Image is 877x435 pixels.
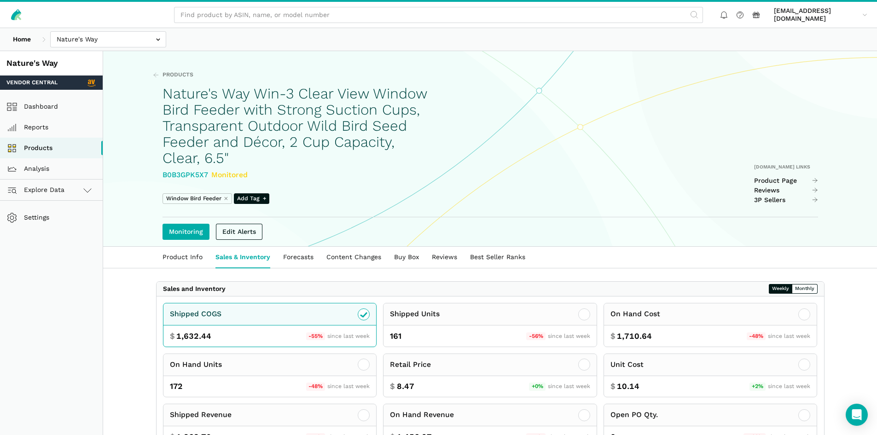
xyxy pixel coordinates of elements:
div: Open Intercom Messenger [846,404,868,426]
span: Add Tag [234,193,269,204]
span: +2% [749,383,766,391]
button: Unit Cost $ 10.14 +2% since last week [604,354,818,398]
span: -55% [306,332,325,341]
button: Monthly [792,284,818,294]
button: On Hand Cost $ 1,710.64 -48% since last week [604,303,818,347]
a: Reviews [754,186,818,195]
a: Buy Box [388,247,425,268]
a: Content Changes [320,247,388,268]
a: Sales & Inventory [209,247,277,268]
a: Products [153,71,193,79]
button: Weekly [769,284,792,294]
div: [DOMAIN_NAME] Links [754,164,818,170]
div: Open PO Qty. [610,409,658,421]
span: 161 [390,331,401,342]
button: ⨯ [224,195,228,203]
a: Best Seller Ranks [464,247,532,268]
div: On Hand Cost [610,308,660,320]
input: Find product by ASIN, name, or model number [174,7,703,23]
div: Unit Cost [610,359,644,371]
div: Nature's Way [6,58,96,69]
span: since last week [768,383,810,389]
span: since last week [548,333,590,339]
span: -56% [526,332,546,341]
a: 3P Sellers [754,196,818,204]
span: $ [390,381,395,392]
button: Shipped COGS $ 1,632.44 -55% since last week [163,303,377,347]
div: B0B3GPK5X7 [163,169,432,181]
span: since last week [768,333,810,339]
button: On Hand Units 172 -48% since last week [163,354,377,398]
a: Product Info [156,247,209,268]
div: Shipped Units [390,308,440,320]
span: $ [170,331,175,342]
span: 8.47 [397,381,414,392]
span: + [263,195,266,203]
a: Reviews [425,247,464,268]
span: -48% [306,383,325,391]
div: Retail Price [390,359,431,371]
h1: Nature's Way Win-3 Clear View Window Bird Feeder with Strong Suction Cups, Transparent Outdoor Wi... [163,86,432,166]
a: Edit Alerts [216,224,262,240]
span: $ [610,331,616,342]
span: -48% [747,332,766,341]
span: Vendor Central [6,79,58,87]
span: since last week [327,383,370,389]
span: [EMAIL_ADDRESS][DOMAIN_NAME] [774,7,859,23]
div: Shipped Revenue [170,409,232,421]
a: [EMAIL_ADDRESS][DOMAIN_NAME] [771,5,871,24]
span: 1,632.44 [176,331,211,342]
a: Product Page [754,177,818,185]
input: Nature's Way [50,31,166,47]
span: 172 [170,381,182,392]
div: On Hand Units [170,359,222,371]
span: Products [163,71,193,79]
span: $ [610,381,616,392]
span: 10.14 [617,381,639,392]
a: Home [6,31,37,47]
button: Retail Price $ 8.47 +0% since last week [383,354,597,398]
span: Explore Data [10,185,64,196]
span: Monitored [211,170,248,179]
span: +0% [529,383,546,391]
div: On Hand Revenue [390,409,454,421]
span: since last week [327,333,370,339]
div: Shipped COGS [170,308,221,320]
span: Window Bird Feeder [166,195,221,203]
a: Forecasts [277,247,320,268]
span: since last week [548,383,590,389]
span: 1,710.64 [617,331,652,342]
div: Sales and Inventory [163,285,226,293]
button: Shipped Units 161 -56% since last week [383,303,597,347]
